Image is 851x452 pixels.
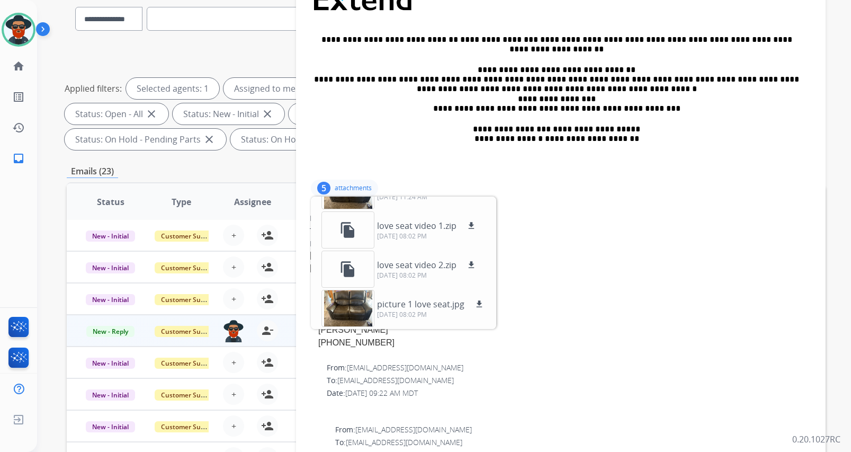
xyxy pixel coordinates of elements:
div: 5 [317,182,330,194]
div: Status: New - Reply [289,103,400,125]
mat-icon: download [474,299,484,309]
p: attachments [335,184,372,192]
button: + [223,256,244,278]
span: Customer Support [155,262,223,273]
span: New - Initial [86,231,135,242]
button: + [223,415,244,437]
span: Customer Support [155,294,223,305]
div: Date: [318,313,812,324]
mat-icon: inbox [12,152,25,165]
mat-icon: person_add [261,293,274,305]
div: From: [318,288,812,298]
p: [DATE] 08:02 PM [377,271,478,280]
mat-icon: person_add [261,356,274,369]
span: + [231,229,236,242]
span: [PERSON_NAME] [310,251,380,260]
img: agent-avatar [223,320,244,342]
span: [PERSON_NAME] [318,325,388,334]
mat-icon: close [261,108,274,120]
p: Applied filters: [65,82,122,95]
span: New - Initial [86,262,135,273]
div: Status: On Hold - Pending Parts [65,129,226,150]
span: Customer Support [155,326,223,337]
p: [DATE] 08:02 PM [377,311,486,319]
span: + [231,420,236,432]
mat-icon: person_add [261,388,274,401]
span: [EMAIL_ADDRESS][DOMAIN_NAME] [337,375,454,385]
div: To: [310,226,812,236]
span: Customer Support [155,231,223,242]
mat-icon: person_remove [261,324,274,337]
div: Status: On Hold - Servicers [230,129,372,150]
p: Emails (23) [67,165,118,178]
span: Customer Support [155,358,223,369]
span: Assignee [234,196,271,208]
p: [DATE] 08:02 PM [377,232,478,241]
p: [DATE] 11:24 AM [377,193,486,201]
span: Customer Support [155,389,223,401]
div: To: [318,300,812,311]
span: Customer Support [155,421,223,432]
mat-icon: file_copy [339,221,356,238]
div: To: [327,375,812,386]
span: New - Initial [86,294,135,305]
div: Date: [327,388,812,398]
button: + [223,225,244,246]
div: From: [335,424,812,435]
mat-icon: close [145,108,158,120]
span: [EMAIL_ADDRESS][DOMAIN_NAME] [346,437,462,447]
p: 0.20.1027RC [792,433,840,446]
span: + [231,388,236,401]
div: From: [310,213,812,224]
mat-icon: person_add [261,261,274,273]
button: + [223,384,244,405]
div: Selected agents: 1 [126,78,219,99]
span: [DATE] 09:22 AM MDT [345,388,418,398]
mat-icon: person_add [261,420,274,432]
button: + [223,288,244,309]
mat-icon: history [12,121,25,134]
span: + [231,356,236,369]
div: From: [327,362,812,373]
span: New - Initial [86,389,135,401]
div: Date: [310,238,812,249]
mat-icon: home [12,60,25,73]
span: [EMAIL_ADDRESS][DOMAIN_NAME] [355,424,472,435]
div: To: [335,437,812,448]
span: [EMAIL_ADDRESS][DOMAIN_NAME] [347,362,463,373]
span: + [231,261,236,273]
p: love seat video 2.zip [377,259,456,271]
img: avatar [4,15,33,45]
mat-icon: list_alt [12,91,25,103]
div: Assigned to me [223,78,306,99]
p: love seat video 1.zip [377,219,456,232]
span: + [231,293,236,305]
mat-icon: close [203,133,216,146]
mat-icon: person_add [261,229,274,242]
button: + [223,352,244,373]
span: New - Initial [86,358,135,369]
mat-icon: file_copy [339,261,356,278]
span: New - Reply [86,326,135,337]
mat-icon: download [467,260,476,270]
span: New - Initial [86,421,135,432]
mat-icon: download [467,221,476,231]
span: Type [172,196,191,208]
span: [PHONE_NUMBER] [310,263,386,272]
p: picture 1 love seat.jpg [377,298,464,311]
div: Status: New - Initial [173,103,284,125]
span: Status [97,196,124,208]
div: Status: Open - All [65,103,168,125]
span: [PHONE_NUMBER] [318,338,395,347]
